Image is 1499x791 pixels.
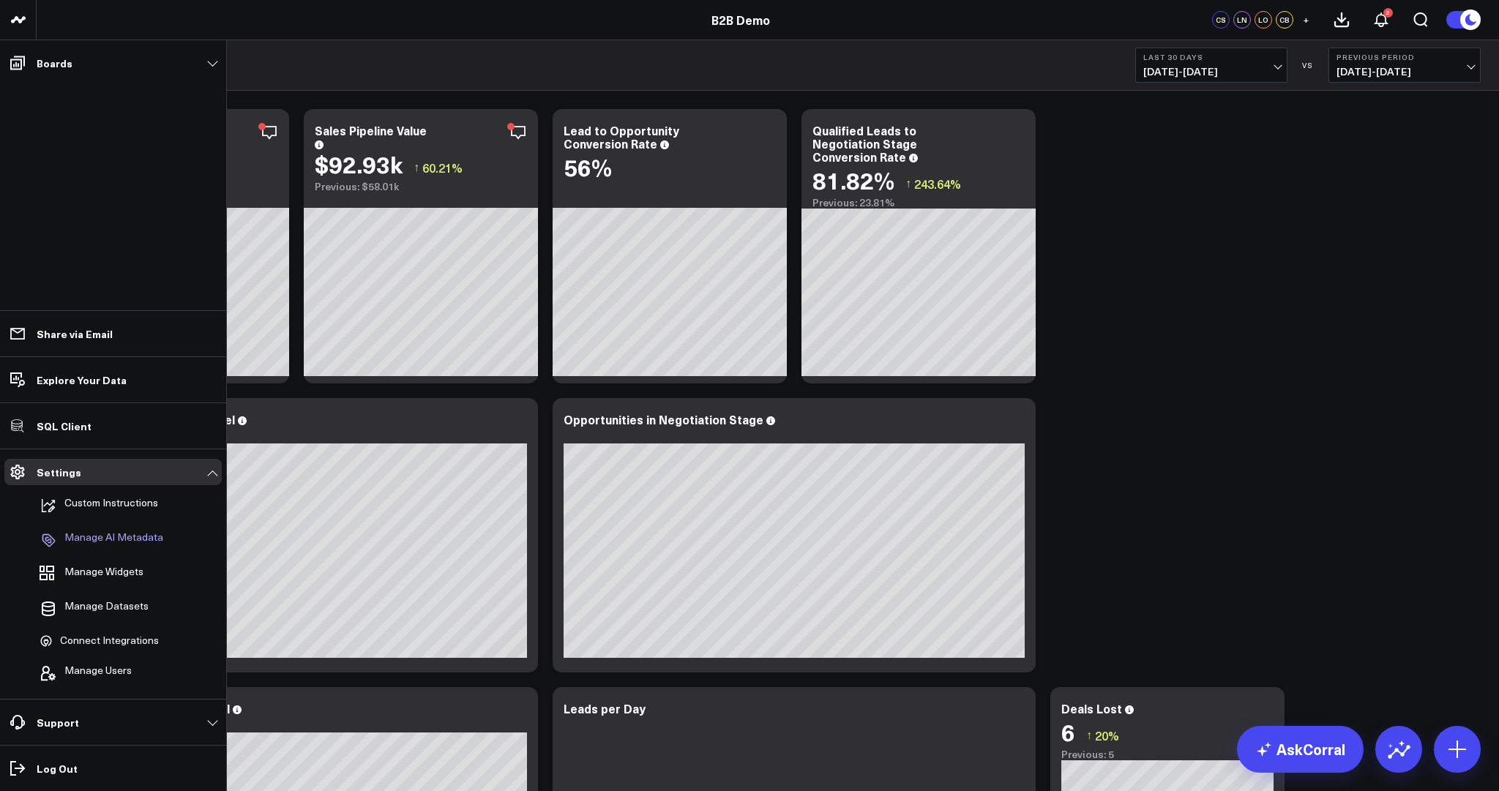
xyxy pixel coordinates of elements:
[1337,66,1473,78] span: [DATE] - [DATE]
[1135,48,1287,83] button: Last 30 Days[DATE]-[DATE]
[1061,700,1122,716] div: Deals Lost
[60,634,159,648] span: Connect Integrations
[64,566,143,583] span: Manage Widgets
[64,497,158,514] p: Custom Instructions
[564,411,763,427] div: Opportunities in Negotiation Stage
[34,490,158,522] button: Custom Instructions
[37,420,91,432] p: SQL Client
[1143,66,1279,78] span: [DATE] - [DATE]
[34,558,178,591] a: Manage Widgets
[1237,726,1364,773] a: AskCorral
[37,328,113,340] p: Share via Email
[37,466,81,478] p: Settings
[564,154,612,180] div: 56%
[1061,749,1274,760] div: Previous: 5
[422,160,463,176] span: 60.21%
[812,197,1025,209] div: Previous: 23.81%
[315,122,427,138] div: Sales Pipeline Value
[1086,726,1092,745] span: ↑
[564,700,646,716] div: Leads per Day
[64,531,163,549] p: Manage AI Metadata
[1303,15,1309,25] span: +
[812,167,894,193] div: 81.82%
[1143,53,1279,61] b: Last 30 Days
[34,627,178,655] a: Connect Integrations
[64,664,132,682] span: Manage Users
[64,600,149,618] span: Manage Datasets
[1383,8,1393,18] div: 2
[34,524,178,556] a: Manage AI Metadata
[1233,11,1251,29] div: LN
[4,755,222,781] a: Log Out
[37,762,78,774] p: Log Out
[4,413,222,439] a: SQL Client
[1297,11,1315,29] button: +
[564,122,679,151] div: Lead to Opportunity Conversion Rate
[1212,11,1230,29] div: CS
[1295,61,1321,70] div: VS
[414,158,419,177] span: ↑
[1095,727,1119,743] span: 20%
[711,12,770,28] a: B2B Demo
[905,174,911,193] span: ↑
[1276,11,1293,29] div: CB
[1328,48,1481,83] button: Previous Period[DATE]-[DATE]
[1337,53,1473,61] b: Previous Period
[34,593,178,625] a: Manage Datasets
[34,657,132,689] button: Manage Users
[37,716,79,728] p: Support
[1061,719,1075,745] div: 6
[315,181,527,192] div: Previous: $58.01k
[914,176,961,192] span: 243.64%
[37,57,72,69] p: Boards
[1255,11,1272,29] div: LO
[315,151,403,177] div: $92.93k
[37,374,127,386] p: Explore Your Data
[812,122,917,165] div: Qualified Leads to Negotiation Stage Conversion Rate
